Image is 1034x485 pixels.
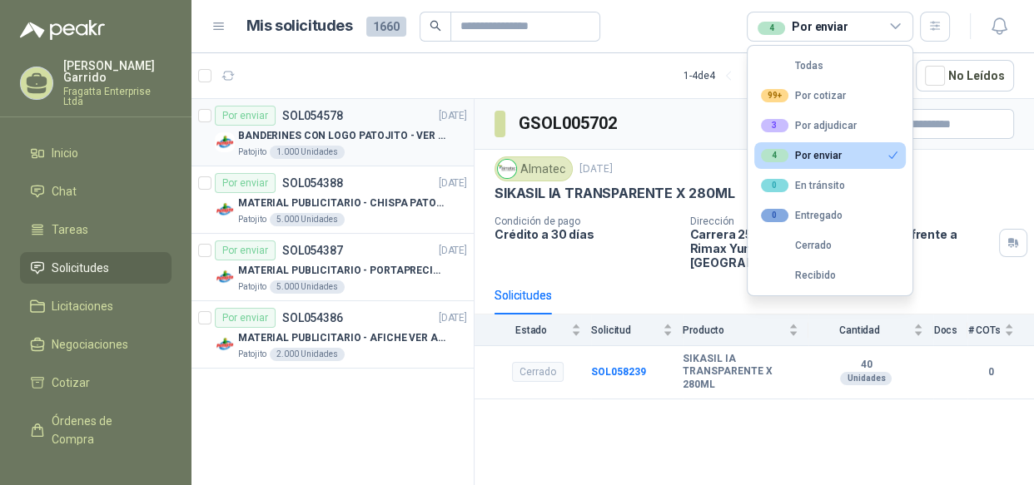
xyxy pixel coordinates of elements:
div: Por enviar [761,149,842,162]
button: 3Por adjudicar [754,112,906,139]
div: 4 [761,149,788,162]
span: Órdenes de Compra [52,412,156,448]
img: Company Logo [215,334,235,354]
span: Solicitudes [52,259,109,277]
div: 1.000 Unidades [270,146,345,159]
p: SOL054386 [282,312,343,324]
p: [DATE] [579,161,613,177]
p: SOL054578 [282,110,343,121]
h3: GSOL005702 [519,111,619,136]
div: Solicitudes [495,286,552,304]
img: Company Logo [498,160,516,178]
p: Patojito [238,280,266,294]
div: 0 [761,179,788,192]
button: No Leídos [916,60,1014,92]
p: Fragatta Enterprise Ltda [63,87,172,106]
button: 99+Por cotizar [754,82,906,109]
div: 5.000 Unidades [270,280,345,294]
span: Cotizar [52,374,90,392]
span: search [430,20,441,32]
div: 99+ [761,89,788,102]
img: Logo peakr [20,20,105,40]
button: Recibido [754,262,906,289]
div: Unidades [840,372,892,385]
div: Por enviar [215,240,276,260]
p: [DATE] [439,176,467,191]
div: Recibido [761,270,836,281]
th: Solicitud [591,314,683,345]
a: Órdenes de Compra [20,405,172,455]
div: En tránsito [761,179,845,192]
th: Producto [683,314,808,345]
p: Crédito a 30 días [495,227,676,241]
a: Por enviarSOL054578[DATE] Company LogoBANDERINES CON LOGO PATOJITO - VER DOC ADJUNTOPatojito1.000... [191,99,474,166]
div: 0 [761,209,788,222]
div: 4 [758,22,785,35]
div: Por enviar [215,308,276,328]
div: 5.000 Unidades [270,213,345,226]
p: SOL054388 [282,177,343,189]
span: Estado [495,324,568,336]
th: # COTs [967,314,1034,345]
p: SIKASIL IA TRANSPARENTE X 280ML [495,185,734,202]
p: MATERIAL PUBLICITARIO - AFICHE VER ADJUNTO [238,330,445,346]
div: Cerrado [761,240,832,251]
div: Almatec [495,156,573,181]
img: Company Logo [215,132,235,152]
th: Cantidad [808,314,933,345]
p: [PERSON_NAME] Garrido [63,60,172,83]
p: Condición de pago [495,215,676,227]
button: 0En tránsito [754,172,906,199]
div: 3 [761,119,788,132]
p: [DATE] [439,108,467,124]
p: Carrera 25 #13-117 [PERSON_NAME] - frente a Rimax Yumbo , [PERSON_NAME][GEOGRAPHIC_DATA] [689,227,992,270]
span: # COTs [967,324,1001,336]
a: Chat [20,176,172,207]
a: Por enviarSOL054387[DATE] Company LogoMATERIAL PUBLICITARIO - PORTAPRECIOS VER ADJUNTOPatojito5.0... [191,234,474,301]
a: Por enviarSOL054388[DATE] Company LogoMATERIAL PUBLICITARIO - CHISPA PATOJITO VER ADJUNTOPatojito... [191,166,474,234]
span: Cantidad [808,324,910,336]
span: Chat [52,182,77,200]
a: Inicio [20,137,172,169]
a: Solicitudes [20,252,172,284]
span: Inicio [52,144,78,162]
a: Cotizar [20,367,172,398]
div: 2.000 Unidades [270,348,345,361]
th: Docs [933,314,967,345]
div: Todas [761,60,823,72]
p: MATERIAL PUBLICITARIO - PORTAPRECIOS VER ADJUNTO [238,263,445,279]
span: Producto [683,324,785,336]
p: SOL054387 [282,245,343,256]
img: Company Logo [215,200,235,220]
button: 4Por enviar [754,142,906,169]
span: Negociaciones [52,335,128,354]
p: Patojito [238,213,266,226]
p: Dirección [689,215,992,227]
div: Entregado [761,209,843,222]
div: Por enviar [758,17,848,36]
a: Licitaciones [20,290,172,322]
img: Company Logo [215,267,235,287]
p: Patojito [238,146,266,159]
h1: Mis solicitudes [246,14,353,38]
div: Por enviar [215,173,276,193]
a: SOL058239 [591,366,646,378]
div: Por cotizar [761,89,846,102]
span: Solicitud [591,324,659,336]
b: 0 [967,364,1014,380]
span: Tareas [52,220,88,239]
a: Por enviarSOL054386[DATE] Company LogoMATERIAL PUBLICITARIO - AFICHE VER ADJUNTOPatojito2.000 Uni... [191,301,474,369]
a: Negociaciones [20,329,172,360]
th: Estado [475,314,591,345]
a: Tareas [20,214,172,245]
p: Patojito [238,348,266,361]
div: Por adjudicar [761,119,857,132]
span: Licitaciones [52,297,113,315]
span: 1660 [366,17,406,37]
p: [DATE] [439,310,467,326]
b: SIKASIL IA TRANSPARENTE X 280ML [683,353,798,392]
p: [DATE] [439,243,467,259]
button: Cerrado [754,232,906,259]
div: Por enviar [215,106,276,126]
p: BANDERINES CON LOGO PATOJITO - VER DOC ADJUNTO [238,128,445,144]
